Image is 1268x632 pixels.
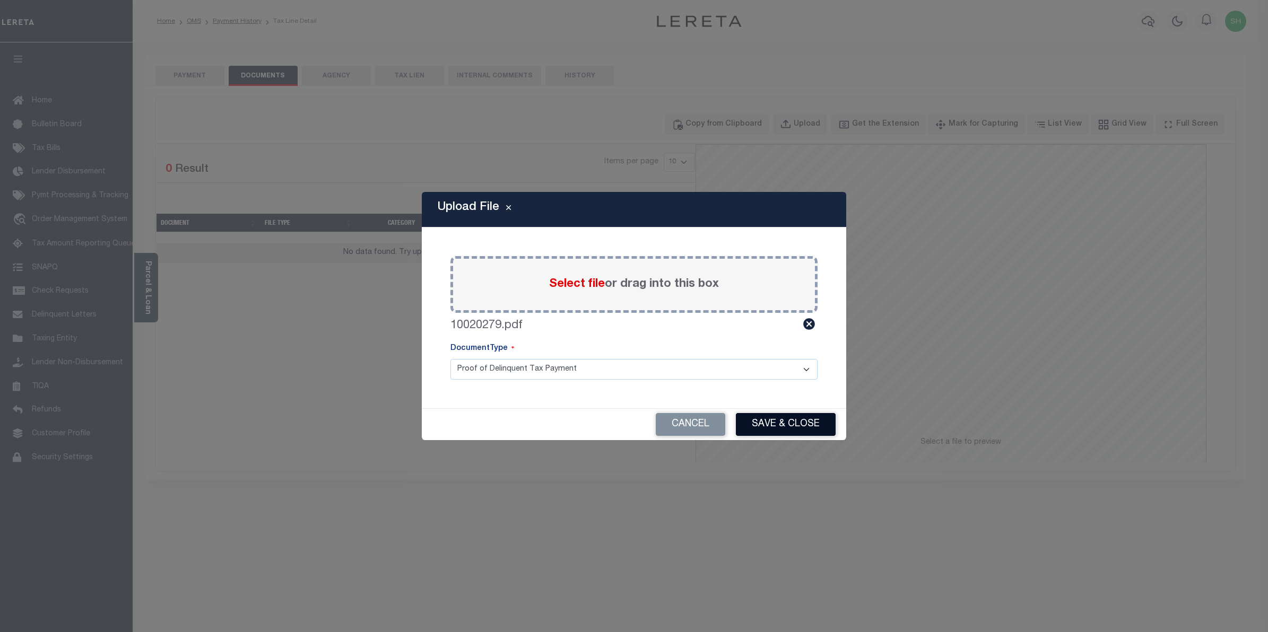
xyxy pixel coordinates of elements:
[549,278,605,290] span: Select file
[736,413,836,436] button: Save & Close
[438,200,499,214] h5: Upload File
[656,413,725,436] button: Cancel
[549,276,719,293] label: or drag into this box
[450,343,514,355] label: DocumentType
[450,317,523,335] label: 10020279.pdf
[499,203,518,216] button: Close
